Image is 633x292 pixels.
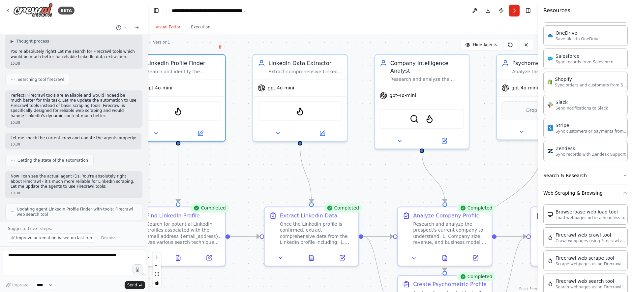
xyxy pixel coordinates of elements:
[127,282,137,288] span: Send
[556,255,628,261] div: Firecrawl web scrape tool
[556,53,613,59] div: Salesforce
[132,24,142,32] button: Start a new chat
[11,174,137,189] p: Now I can see the actual agent IDs. You're absolutely right about Firecrawl - it's much more reli...
[473,42,497,48] span: Hide Agents
[556,36,600,42] p: Save files to OneDrive
[556,122,628,129] div: Stripe
[268,59,342,67] div: LinkedIn Data Extractor
[268,69,342,75] div: Extract comprehensive LinkedIn profile data, including personal information, top 10 recent posts,...
[58,7,75,15] div: BETA
[216,43,225,51] button: Delete node
[174,146,182,202] g: Edge from 99001691-8acd-40fa-875f-3273b42abb58 to 376b5050-97e2-462c-b6dc-ca5a203c9e36
[147,59,221,67] div: LinkedIn Profile Finder
[425,114,434,123] img: FirecrawlSearchTool
[147,221,221,245] div: Search for potential LinkedIn profiles associated with the email address {email_address}. Use var...
[556,261,628,267] p: Scrape webpages using Firecrawl and return the contents
[461,40,501,50] button: Hide Agents
[397,207,493,266] div: CompletedAnalyze Company ProfileResearch and analyze the prospect's current company to understand...
[146,85,172,91] span: gpt-4o-mini
[11,136,136,141] p: Let me check the current crew and update the agents properly:
[390,76,464,82] div: Research and analyze the prospect's current company using {company_name} and provide comprehensiv...
[296,146,316,202] g: Edge from 7e843cb2-c881-4294-87bc-6d5c512e2f11 to 6ffb1d53-6cf1-4d41-af92-98f4ea000031
[496,54,591,140] div: Psychometric ProfilerAnalyze the collected LinkedIn profile data, posts, and professional behavio...
[556,152,626,157] p: Sync records with Zendesk Support
[363,233,393,240] g: Edge from 6ffb1d53-6cf1-4d41-af92-98f4ea000031 to 04fe345c-355e-46f9-850c-581066bf0361
[543,167,628,184] button: Search & Research
[323,204,362,213] div: Completed
[295,107,305,116] img: FirecrawlScrapeWebsiteTool
[519,287,537,291] a: React Flow attribution
[11,39,14,44] span: ▶
[131,54,226,142] div: LinkedIn Profile FinderSearch and identify the LinkedIn profile for a given email address {email_...
[11,61,137,66] div: 10:38
[162,253,195,263] button: View output
[179,129,222,138] button: Open in side panel
[556,232,628,238] div: Firecrawl web crawl tool
[413,280,487,288] div: Create Psychometric Profile
[548,79,552,84] img: Shopify
[196,253,222,263] button: Open in side panel
[457,204,495,213] div: Completed
[153,261,161,270] button: zoom out
[125,281,145,289] button: Send
[268,85,294,91] span: gpt-4o-mini
[101,235,116,241] span: Dismiss
[423,136,466,146] button: Open in side panel
[556,59,613,65] p: Sync records from Salesforce
[556,30,600,36] div: OneDrive
[457,272,495,281] div: Completed
[16,235,92,241] span: Improve automation based on last run
[511,85,538,91] span: gpt-4o-mini
[295,253,328,263] button: View output
[543,7,570,15] h4: Resources
[413,212,479,219] div: Analyze Company Profile
[410,114,419,123] img: SerperDevTool
[556,106,608,111] p: Send notifications to Slack
[17,207,137,217] span: Updating agent LinkedIn Profile Finder with tools: Firecrawl web search tool
[131,207,226,266] div: CompletedFind LinkedIn ProfileSearch for potential LinkedIn profiles associated with the email ad...
[555,76,627,82] div: Shopify
[556,209,628,215] div: Browserbase web load tool
[555,82,627,88] p: Sync orders and customers from Shopify
[11,39,49,44] button: ▶Thought process
[548,33,553,38] img: OneDrive
[253,54,348,142] div: LinkedIn Data ExtractorExtract comprehensive LinkedIn profile data, including personal informatio...
[548,258,553,263] img: FirecrawlScrapeWebsiteTool
[548,102,553,108] img: Slack
[390,92,416,98] span: gpt-4o-mini
[133,264,142,274] button: Click to speak your automation idea
[556,215,628,220] p: Load webpages url in a headless browser using Browserbase and return the contents
[153,40,170,45] div: Version 1
[12,282,28,288] span: Improve
[147,212,200,219] div: Find LinkedIn Profile
[556,99,608,106] div: Slack
[512,59,586,67] div: Psychometric Profiler
[264,207,359,266] div: CompletedExtract LinkedIn DataOnce the LinkedIn profile is confirmed, extract comprehensive data ...
[556,129,628,134] p: Sync customers or payments from Stripe
[390,59,464,75] div: Company Intelligence Analyst
[526,107,561,114] span: Drop tools here
[556,284,628,290] p: Search webpages using Firecrawl and return the results
[11,191,137,196] div: 10:38
[556,145,626,152] div: Zendesk
[413,221,487,245] div: Research and analyze the prospect's current company to understand: 1. Company size, revenue, and ...
[374,54,469,149] div: Company Intelligence AnalystResearch and analyze the prospect's current company using {company_na...
[17,158,88,163] span: Getting the state of the automation
[174,107,183,116] img: FirecrawlSearchTool
[17,77,64,82] span: Searching tool firecrawl
[98,233,119,243] button: Dismiss
[152,6,161,15] button: Hide left sidebar
[512,69,586,75] div: Analyze the collected LinkedIn profile data, posts, and professional behavior to create a compreh...
[548,56,553,61] img: Salesforce
[150,20,186,34] button: Visual Editor
[13,3,53,18] img: Logo
[8,226,140,231] p: Suggested next steps:
[548,125,553,131] img: Stripe
[329,253,355,263] button: Open in side panel
[548,281,553,286] img: FirecrawlSearchTool
[548,212,553,217] img: BrowserbaseLoadTool
[172,7,246,14] nav: breadcrumb
[16,39,49,44] span: Thought process
[429,253,461,263] button: View output
[280,221,354,245] div: Once the LinkedIn profile is confirmed, extract comprehensive data from the LinkedIn profile incl...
